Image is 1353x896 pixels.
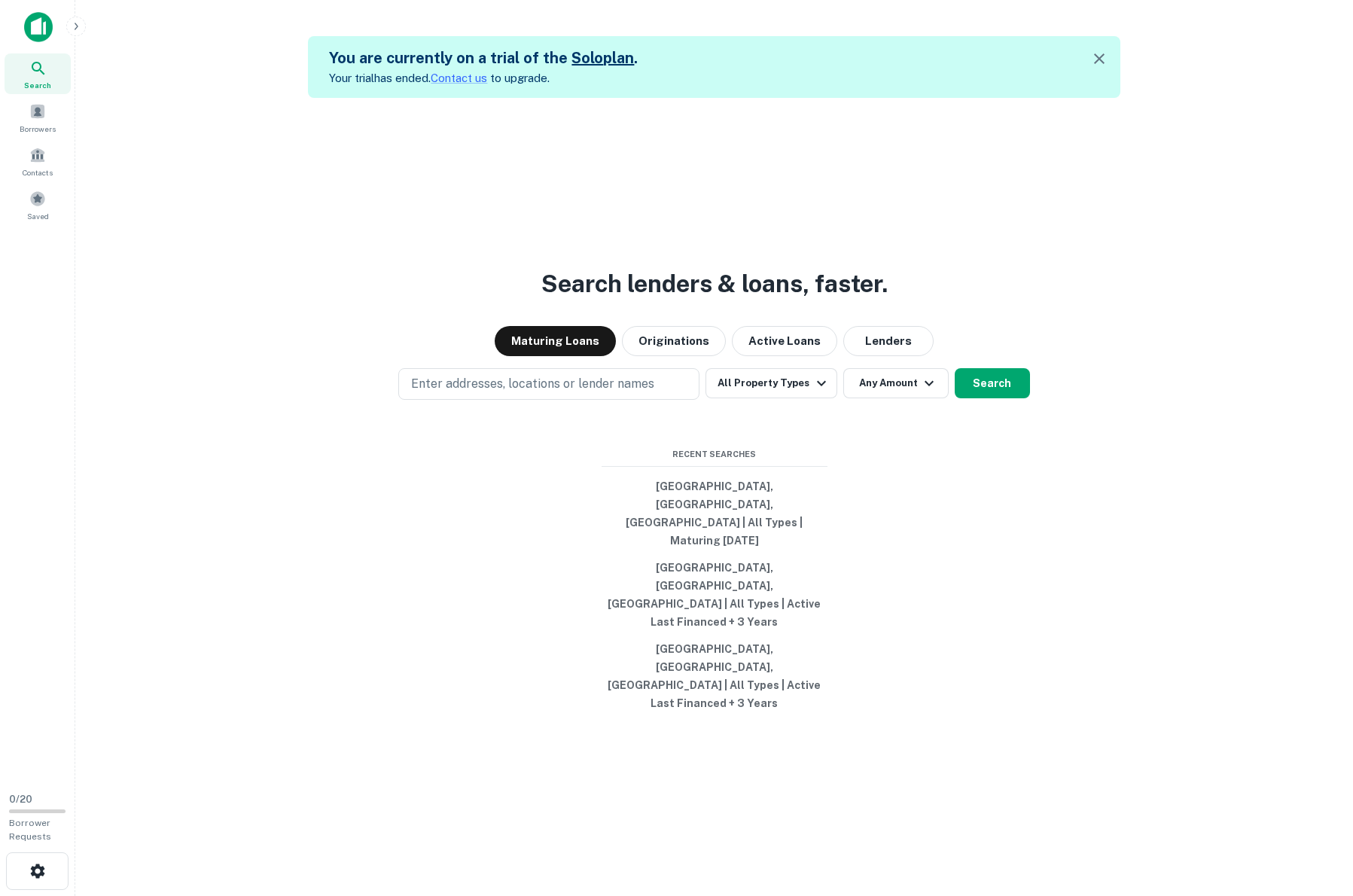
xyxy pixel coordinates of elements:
button: Enter addresses, locations or lender names [398,368,699,400]
iframe: Chat Widget [1278,776,1353,848]
button: Active Loans [732,326,837,356]
p: Your trial has ended. to upgrade. [329,69,638,87]
a: Search [5,53,71,94]
button: Originations [622,326,726,356]
a: Saved [5,184,71,225]
span: 0 / 20 [9,794,32,805]
h5: You are currently on a trial of the . [329,47,638,69]
span: Search [24,79,51,91]
a: Soloplan [571,49,634,67]
span: Recent Searches [602,448,827,461]
h3: Search lenders & loans, faster. [541,266,888,302]
span: Contacts [23,166,53,178]
a: Contacts [5,141,71,181]
a: Contact us [431,72,487,84]
a: Borrowers [5,97,71,138]
button: Search [955,368,1030,398]
button: [GEOGRAPHIC_DATA], [GEOGRAPHIC_DATA], [GEOGRAPHIC_DATA] | All Types | Maturing [DATE] [602,473,827,554]
span: Borrower Requests [9,818,51,842]
button: Maturing Loans [495,326,616,356]
button: [GEOGRAPHIC_DATA], [GEOGRAPHIC_DATA], [GEOGRAPHIC_DATA] | All Types | Active Last Financed + 3 Years [602,554,827,635]
button: Any Amount [843,368,949,398]
img: capitalize-icon.png [24,12,53,42]
p: Enter addresses, locations or lender names [411,375,654,393]
button: Lenders [843,326,934,356]
button: All Property Types [705,368,836,398]
span: Borrowers [20,123,56,135]
button: [GEOGRAPHIC_DATA], [GEOGRAPHIC_DATA], [GEOGRAPHIC_DATA] | All Types | Active Last Financed + 3 Years [602,635,827,717]
span: Saved [27,210,49,222]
